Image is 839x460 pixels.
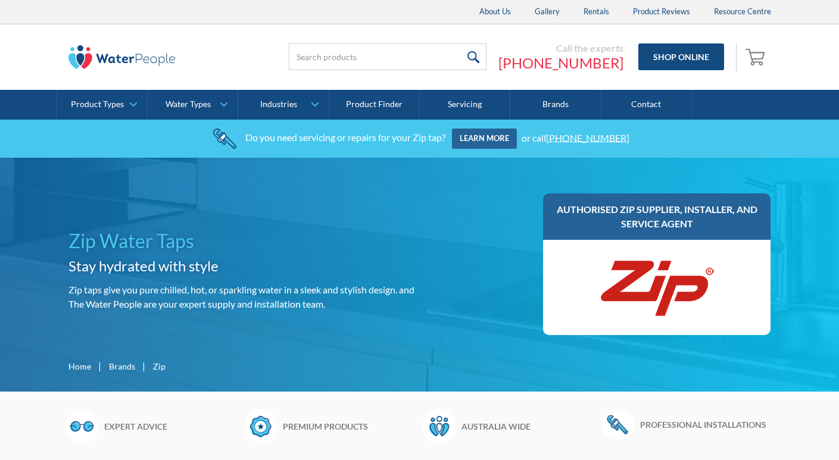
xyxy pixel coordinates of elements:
[601,90,692,120] a: Contact
[498,42,623,54] div: Call the experts
[510,90,601,120] a: Brands
[746,47,768,66] img: shopping cart
[68,227,415,255] h1: Zip Water Taps
[166,99,211,109] div: Water Types
[640,418,774,431] h6: Professional installations
[153,360,166,373] div: Zip
[498,54,623,72] a: [PHONE_NUMBER]
[68,283,415,311] p: Zip taps give you pure chilled, hot, or sparkling water in a sleek and stylish design. and The Wa...
[423,409,456,443] img: Waterpeople Symbol
[57,90,147,120] a: Product Types
[452,129,517,149] a: Learn more
[555,202,759,231] h3: Authorised Zip supplier, installer, and service agent
[109,360,135,373] a: Brands
[546,132,629,143] a: [PHONE_NUMBER]
[638,43,724,70] a: Shop Online
[66,409,98,443] img: Glasses
[68,45,176,69] img: The Water People
[260,99,297,109] div: Industries
[289,43,486,70] input: Search products
[329,90,420,120] a: Product Finder
[601,409,634,439] img: Wrench
[97,359,103,373] div: |
[148,90,238,120] a: Water Types
[244,409,277,443] img: Badge
[420,90,510,120] a: Servicing
[71,99,124,109] div: Product Types
[461,420,595,433] h6: Australia wide
[245,132,445,143] div: Do you need servicing or repairs for your Zip tap?
[283,420,417,433] h6: Premium products
[743,43,771,71] a: Open empty cart
[68,255,415,277] h2: Stay hydrated with style
[141,359,147,373] div: |
[238,90,328,120] a: Industries
[104,420,238,433] h6: Expert advice
[597,252,716,323] img: Zip
[68,360,91,373] a: Home
[522,132,629,143] div: or call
